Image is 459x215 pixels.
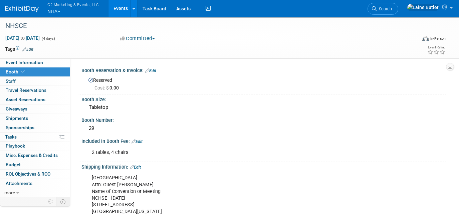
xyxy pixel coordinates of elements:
[0,170,70,179] a: ROI, Objectives & ROO
[6,97,45,102] span: Asset Reservations
[0,142,70,151] a: Playbook
[6,69,26,74] span: Booth
[0,151,70,160] a: Misc. Expenses & Credits
[407,4,439,11] img: Laine Butler
[4,190,15,195] span: more
[6,78,16,84] span: Staff
[21,70,25,73] i: Booth reservation complete
[5,35,40,41] span: [DATE] [DATE]
[6,60,43,65] span: Event Information
[0,77,70,86] a: Staff
[427,46,445,49] div: Event Rating
[6,171,50,177] span: ROI, Objectives & ROO
[94,85,109,90] span: Cost: $
[87,146,375,159] div: 2 tables, 4 chairs
[0,104,70,114] a: Giveaways
[430,36,446,41] div: In-Person
[0,67,70,76] a: Booth
[381,35,446,45] div: Event Format
[0,58,70,67] a: Event Information
[130,165,141,170] a: Edit
[118,35,158,42] button: Committed
[6,153,58,158] span: Misc. Expenses & Credits
[81,136,446,145] div: Included in Booth Fee:
[47,1,99,8] span: G2 Marketing & Events, LLC
[6,87,46,93] span: Travel Reservations
[6,106,27,112] span: Giveaways
[22,47,33,52] a: Edit
[0,95,70,104] a: Asset Reservations
[19,35,26,41] span: to
[45,197,56,206] td: Personalize Event Tab Strip
[81,162,446,171] div: Shipping Information:
[81,94,446,103] div: Booth Size:
[0,160,70,169] a: Budget
[6,162,21,167] span: Budget
[56,197,70,206] td: Toggle Event Tabs
[81,65,446,74] div: Booth Reservation & Invoice:
[5,46,33,52] td: Tags
[368,3,398,15] a: Search
[132,139,143,144] a: Edit
[0,123,70,132] a: Sponsorships
[422,36,429,41] img: Format-Inperson.png
[377,6,392,11] span: Search
[94,85,122,90] span: 0.00
[0,86,70,95] a: Travel Reservations
[6,143,25,149] span: Playbook
[5,6,39,12] img: ExhibitDay
[5,134,17,140] span: Tasks
[0,114,70,123] a: Shipments
[86,123,441,134] div: 29
[0,133,70,142] a: Tasks
[81,115,446,124] div: Booth Number:
[0,179,70,188] a: Attachments
[6,125,34,130] span: Sponsorships
[41,36,55,41] span: (4 days)
[6,116,28,121] span: Shipments
[6,181,32,186] span: Attachments
[86,75,441,91] div: Reserved
[0,188,70,197] a: more
[86,102,441,113] div: Tabletop
[145,68,156,73] a: Edit
[3,20,408,32] div: NHSCE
